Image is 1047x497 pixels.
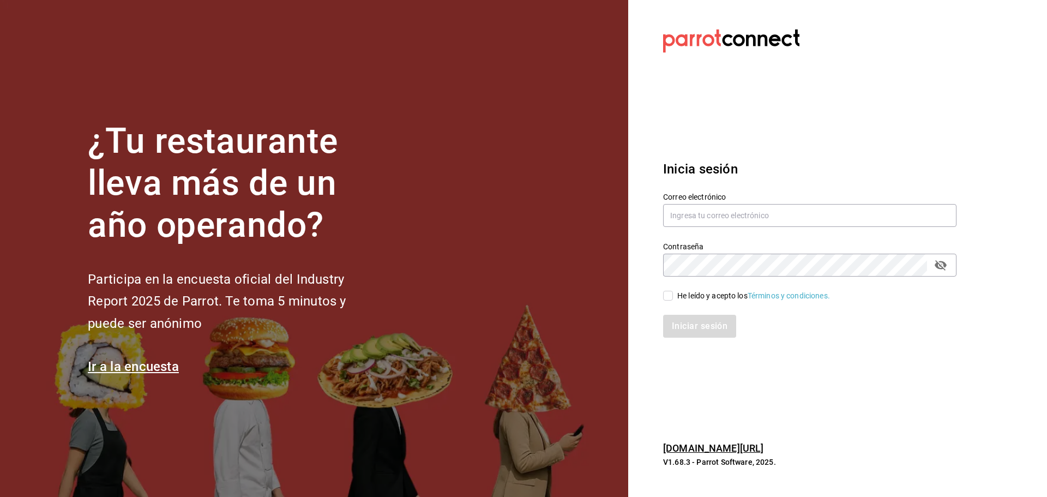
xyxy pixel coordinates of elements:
h1: ¿Tu restaurante lleva más de un año operando? [88,121,382,246]
a: [DOMAIN_NAME][URL] [663,442,763,454]
h3: Inicia sesión [663,159,956,179]
button: passwordField [931,256,950,274]
div: He leído y acepto los [677,290,830,302]
a: Ir a la encuesta [88,359,179,374]
h2: Participa en la encuesta oficial del Industry Report 2025 de Parrot. Te toma 5 minutos y puede se... [88,268,382,335]
input: Ingresa tu correo electrónico [663,204,956,227]
a: Términos y condiciones. [748,291,830,300]
p: V1.68.3 - Parrot Software, 2025. [663,457,956,468]
label: Contraseña [663,243,956,250]
label: Correo electrónico [663,193,956,201]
